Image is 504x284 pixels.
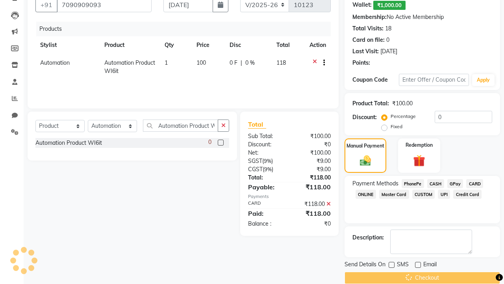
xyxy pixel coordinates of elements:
[391,123,402,130] label: Fixed
[352,234,384,242] div: Description:
[196,59,206,66] span: 100
[192,36,225,54] th: Price
[472,74,495,86] button: Apply
[165,59,168,66] span: 1
[392,99,413,108] div: ₹100.00
[241,59,242,67] span: |
[289,174,337,182] div: ₹118.00
[397,260,409,270] span: SMS
[352,76,399,84] div: Coupon Code
[289,157,337,165] div: ₹9.00
[289,132,337,140] div: ₹100.00
[423,260,437,270] span: Email
[289,200,337,208] div: ₹118.00
[100,36,160,54] th: Product
[242,220,289,228] div: Balance :
[399,74,469,86] input: Enter Offer / Coupon Code
[402,179,424,188] span: PhonePe
[352,59,370,67] div: Points:
[412,190,435,199] span: CUSTOM
[289,182,337,192] div: ₹118.00
[242,132,289,140] div: Sub Total:
[352,99,389,108] div: Product Total:
[386,36,389,44] div: 0
[391,113,416,120] label: Percentage
[143,120,218,132] input: Search or Scan
[373,1,406,10] span: ₹1,000.00
[35,36,100,54] th: Stylist
[242,182,289,192] div: Payable:
[264,166,272,172] span: 9%
[447,179,463,188] span: GPay
[264,158,271,164] span: 9%
[289,220,337,228] div: ₹0
[248,166,263,173] span: CGST
[272,36,305,54] th: Total
[289,140,337,149] div: ₹0
[352,113,377,121] div: Discount:
[352,13,492,21] div: No Active Membership
[248,120,266,129] span: Total
[380,47,397,56] div: [DATE]
[352,24,384,33] div: Total Visits:
[356,190,376,199] span: ONLINE
[36,22,337,36] div: Products
[245,59,255,67] span: 0 %
[466,179,483,188] span: CARD
[346,142,384,149] label: Manual Payment
[289,165,337,174] div: ₹9.00
[385,24,391,33] div: 18
[305,36,331,54] th: Action
[242,209,289,218] div: Paid:
[248,193,331,200] div: Payments
[242,149,289,157] div: Net:
[352,47,379,56] div: Last Visit:
[453,190,482,199] span: Credit Card
[242,174,289,182] div: Total:
[160,36,192,54] th: Qty
[104,59,155,75] span: Automation Product WI6it
[248,157,262,164] span: SGST
[356,154,375,167] img: _cash.svg
[406,142,433,149] label: Redemption
[409,153,429,168] img: _gift.svg
[427,179,444,188] span: CASH
[242,165,289,174] div: ( )
[242,140,289,149] div: Discount:
[242,200,289,208] div: CARD
[352,36,385,44] div: Card on file:
[289,209,337,218] div: ₹118.00
[352,1,372,10] div: Wallet:
[438,190,450,199] span: UPI
[352,179,398,188] span: Payment Methods
[35,139,102,147] div: Automation Product WI6it
[289,149,337,157] div: ₹100.00
[379,190,409,199] span: Master Card
[352,13,387,21] div: Membership:
[276,59,286,66] span: 118
[230,59,237,67] span: 0 F
[40,59,70,66] span: Automation
[208,138,211,146] span: 0
[345,260,385,270] span: Send Details On
[242,157,289,165] div: ( )
[225,36,271,54] th: Disc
